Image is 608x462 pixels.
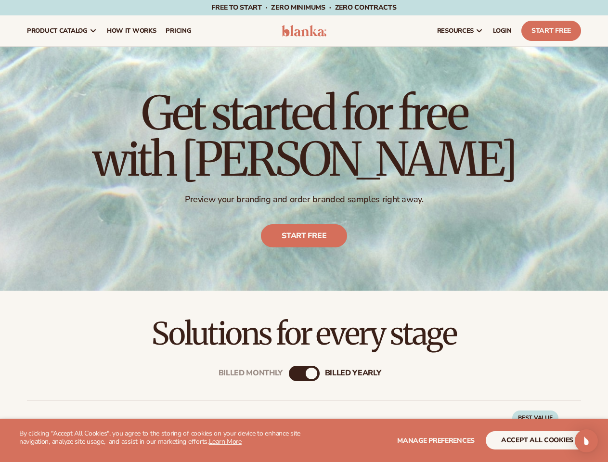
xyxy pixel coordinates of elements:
div: billed Yearly [325,369,381,378]
a: product catalog [22,15,102,46]
a: pricing [161,15,196,46]
button: accept all cookies [486,431,589,449]
img: logo [282,25,327,37]
span: How It Works [107,27,156,35]
a: Start free [261,224,347,247]
span: resources [437,27,474,35]
p: By clicking "Accept All Cookies", you agree to the storing of cookies on your device to enhance s... [19,430,304,446]
a: LOGIN [488,15,517,46]
span: LOGIN [493,27,512,35]
h2: Solutions for every stage [27,318,581,350]
a: Start Free [521,21,581,41]
a: Learn More [209,437,242,446]
span: Free to start · ZERO minimums · ZERO contracts [211,3,396,12]
h1: Get started for free with [PERSON_NAME] [92,90,516,182]
div: BEST VALUE [512,411,558,426]
a: resources [432,15,488,46]
div: Open Intercom Messenger [575,429,598,452]
span: pricing [166,27,191,35]
button: Manage preferences [397,431,475,449]
div: Billed Monthly [219,369,283,378]
span: Manage preferences [397,436,475,445]
span: product catalog [27,27,88,35]
p: Preview your branding and order branded samples right away. [92,194,516,205]
a: How It Works [102,15,161,46]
